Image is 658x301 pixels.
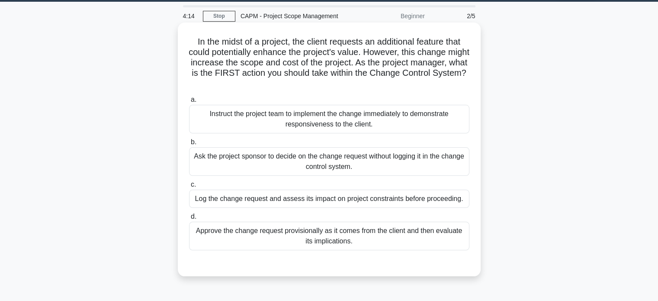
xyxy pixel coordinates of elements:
h5: In the midst of a project, the client requests an additional feature that could potentially enhan... [188,36,470,89]
div: CAPM - Project Scope Management [235,7,354,25]
span: d. [191,213,196,220]
div: Instruct the project team to implement the change immediately to demonstrate responsiveness to th... [189,105,469,133]
div: Beginner [354,7,430,25]
span: b. [191,138,196,146]
a: Stop [203,11,235,22]
div: 2/5 [430,7,481,25]
div: 4:14 [178,7,203,25]
div: Log the change request and assess its impact on project constraints before proceeding. [189,190,469,208]
span: c. [191,181,196,188]
span: a. [191,96,196,103]
div: Approve the change request provisionally as it comes from the client and then evaluate its implic... [189,222,469,250]
div: Ask the project sponsor to decide on the change request without logging it in the change control ... [189,147,469,176]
